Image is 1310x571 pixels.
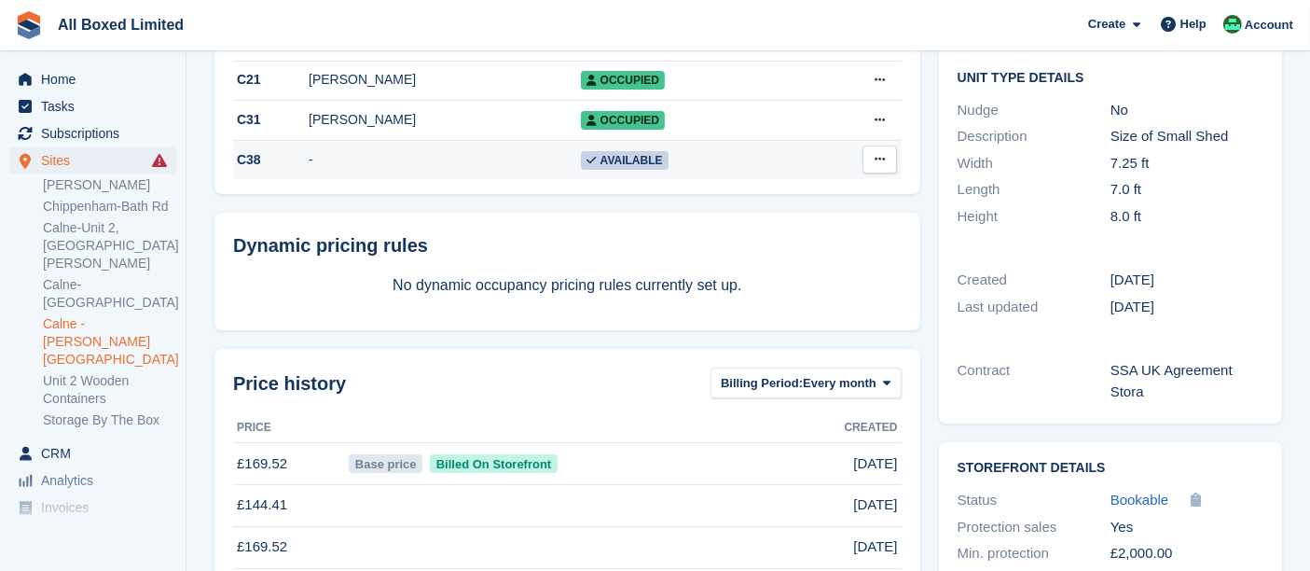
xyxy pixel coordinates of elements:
span: CRM [41,440,153,467]
span: Base price [349,454,422,473]
span: Account [1245,16,1293,35]
span: Pricing [41,522,153,548]
a: Storage By The Box [43,411,176,429]
a: [PERSON_NAME] [43,176,176,194]
span: Analytics [41,467,153,494]
div: [PERSON_NAME] [309,110,581,130]
span: Billing Period: [721,374,803,393]
div: C38 [233,150,309,170]
a: Calne-Unit 2, [GEOGRAPHIC_DATA][PERSON_NAME] [43,219,176,272]
div: Length [958,179,1110,201]
td: £169.52 [233,526,345,568]
a: Bookable [1110,490,1169,511]
div: Last updated [958,297,1110,318]
th: Price [233,413,345,443]
div: 7.0 ft [1110,179,1263,201]
a: menu [9,93,176,119]
div: Dynamic pricing rules [233,231,902,259]
span: Sites [41,147,153,174]
div: C21 [233,70,309,90]
div: C31 [233,110,309,130]
a: menu [9,66,176,92]
div: SSA UK Agreement Stora [1110,360,1263,402]
p: No dynamic occupancy pricing rules currently set up. [233,274,902,297]
a: menu [9,440,176,467]
a: Chippenham-Bath Rd [43,198,176,216]
img: stora-icon-8386f47178a22dfd0bd8f6a31ec36ba5ce8667c1dd55bd0f319d3a0aa187defe.svg [15,11,43,39]
h2: Unit Type details [958,71,1263,86]
div: 8.0 ft [1110,206,1263,228]
a: menu [9,522,176,548]
div: Width [958,153,1110,174]
button: Billing Period: Every month [710,368,902,398]
span: Home [41,66,153,92]
a: Calne -[PERSON_NAME][GEOGRAPHIC_DATA] [43,315,176,369]
div: Status [958,490,1110,511]
div: Min. protection [958,543,1110,564]
div: Yes [1110,517,1263,538]
span: Invoices [41,494,153,521]
span: Every month [803,374,876,393]
div: Contract [958,360,1110,402]
div: Nudge [958,100,1110,121]
a: menu [9,120,176,146]
span: [DATE] [853,536,897,558]
td: - [309,140,581,179]
span: [DATE] [853,453,897,475]
a: Unit 2 Wooden Containers [43,372,176,408]
span: Tasks [41,93,153,119]
div: Protection sales [958,517,1110,538]
span: Bookable [1110,492,1169,508]
a: menu [9,494,176,521]
div: £2,000.00 [1110,543,1263,564]
h2: Storefront Details [958,461,1263,476]
div: [PERSON_NAME] [309,70,581,90]
a: menu [9,467,176,494]
a: All Boxed Limited [50,9,191,40]
div: [DATE] [1110,297,1263,318]
div: Size of Small Shed [1110,126,1263,147]
span: Occupied [581,111,665,130]
td: £169.52 [233,443,345,485]
span: Subscriptions [41,120,153,146]
span: [DATE] [853,494,897,516]
span: Create [1088,15,1125,34]
span: Available [581,151,669,170]
span: Help [1180,15,1207,34]
div: Created [958,270,1110,291]
a: menu [9,147,176,174]
i: Smart entry sync failures have occurred [152,153,167,168]
td: £144.41 [233,484,345,526]
img: Enquiries [1223,15,1242,34]
span: Price history [233,369,346,397]
div: No [1110,100,1263,121]
span: Billed On Storefront [430,454,558,473]
div: [DATE] [1110,270,1263,291]
a: Calne-[GEOGRAPHIC_DATA] [43,276,176,312]
div: 7.25 ft [1110,153,1263,174]
span: Occupied [581,71,665,90]
div: Height [958,206,1110,228]
span: Created [845,419,898,436]
div: Description [958,126,1110,147]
